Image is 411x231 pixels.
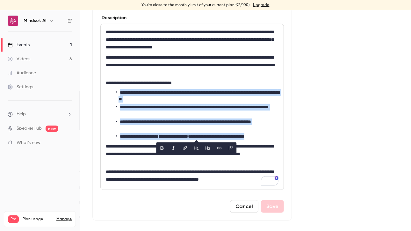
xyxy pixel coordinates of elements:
[24,18,46,24] h6: Mindset AI
[46,126,58,132] span: new
[100,24,284,190] section: description
[100,15,126,21] label: Description
[168,143,178,153] button: italic
[101,24,284,190] div: editor
[23,217,53,222] span: Plan usage
[17,140,40,146] span: What's new
[56,217,72,222] a: Manage
[17,111,26,118] span: Help
[8,215,19,223] span: Pro
[8,70,36,76] div: Audience
[8,56,30,62] div: Videos
[8,42,30,48] div: Events
[253,3,270,8] a: Upgrade
[64,140,72,146] iframe: Noticeable Trigger
[8,111,72,118] li: help-dropdown-opener
[8,16,18,26] img: Mindset AI
[8,84,33,90] div: Settings
[230,200,258,213] button: Cancel
[157,143,167,153] button: bold
[180,143,190,153] button: link
[17,125,42,132] a: SpeakerHub
[101,24,284,190] div: To enrich screen reader interactions, please activate Accessibility in Grammarly extension settings
[226,143,236,153] button: blockquote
